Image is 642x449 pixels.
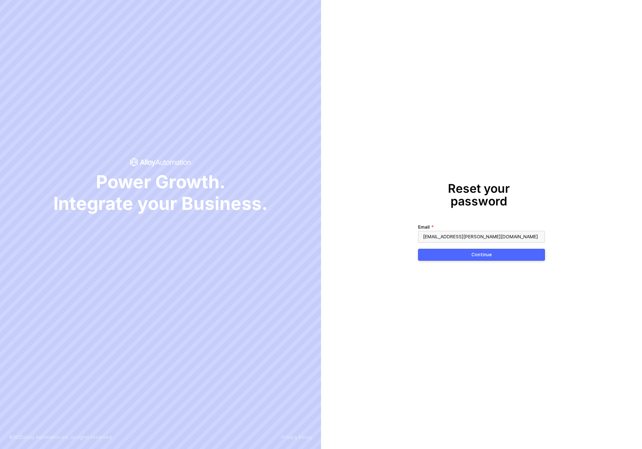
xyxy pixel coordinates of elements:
p: © 2025 Alloy Automation Inc. All rights reserved. [9,435,113,440]
div: Continue [471,252,492,258]
a: Privacy Policy [281,435,312,440]
button: Continue [418,249,545,261]
h1: Reset your password [418,182,539,207]
span: Power Growth. Integrate your Business. [53,171,268,214]
span: icon-success [130,158,191,167]
label: Email [418,223,434,231]
input: Email [418,231,545,243]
